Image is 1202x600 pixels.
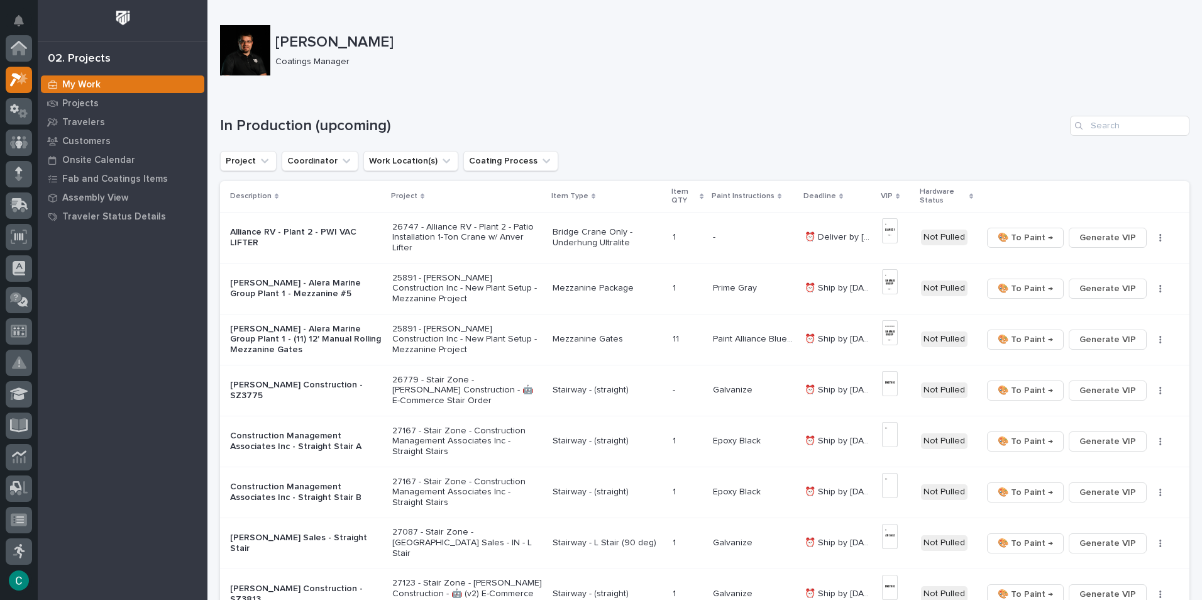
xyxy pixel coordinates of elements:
div: Not Pulled [921,535,968,551]
p: 1 [673,230,678,243]
p: Paint Instructions [712,189,775,203]
p: Stairway - (straight) [553,487,663,497]
button: 🎨 To Paint → [987,431,1064,452]
span: 🎨 To Paint → [998,332,1053,347]
span: Generate VIP [1079,536,1136,551]
p: Description [230,189,272,203]
p: 1 [673,535,678,548]
p: 26779 - Stair Zone - [PERSON_NAME] Construction - 🤖 E-Commerce Stair Order [392,375,543,406]
span: Generate VIP [1079,230,1136,245]
input: Search [1070,116,1189,136]
div: Not Pulled [921,484,968,500]
div: 02. Projects [48,52,111,66]
div: Not Pulled [921,281,968,296]
a: Traveler Status Details [38,207,207,226]
span: Generate VIP [1079,332,1136,347]
p: Onsite Calendar [62,155,135,166]
a: Onsite Calendar [38,150,207,169]
p: ⏰ Ship by 10/6/25 [805,433,874,447]
p: Epoxy Black [713,484,763,497]
p: 11 [673,331,681,345]
p: Stairway - (straight) [553,385,663,396]
span: 🎨 To Paint → [998,536,1053,551]
span: Generate VIP [1079,281,1136,296]
img: Workspace Logo [111,6,135,30]
span: 🎨 To Paint → [998,434,1053,449]
tr: [PERSON_NAME] Sales - Straight Stair27087 - Stair Zone - [GEOGRAPHIC_DATA] Sales - IN - L StairSt... [220,518,1189,569]
p: ⏰ Ship by 10/6/25 [805,484,874,497]
p: 27167 - Stair Zone - Construction Management Associates Inc - Straight Stairs [392,477,543,508]
p: ⏰ Ship by 10/6/25 [805,382,874,396]
p: Bridge Crane Only - Underhung Ultralite [553,227,663,248]
p: Coatings Manager [275,57,1179,67]
div: Not Pulled [921,230,968,245]
a: Assembly View [38,188,207,207]
p: 1 [673,281,678,294]
p: [PERSON_NAME] - Alera Marine Group Plant 1 - (11) 12' Manual Rolling Mezzanine Gates [230,324,382,355]
button: users-avatar [6,567,32,594]
button: Work Location(s) [363,151,458,171]
button: Generate VIP [1069,482,1147,503]
p: [PERSON_NAME] [275,33,1184,52]
button: Generate VIP [1069,228,1147,248]
tr: [PERSON_NAME] - Alera Marine Group Plant 1 - (11) 12' Manual Rolling Mezzanine Gates25891 - [PERS... [220,314,1189,365]
a: My Work [38,75,207,94]
button: 🎨 To Paint → [987,482,1064,503]
div: Notifications [16,15,32,35]
p: Mezzanine Package [553,283,663,294]
p: Travelers [62,117,105,128]
p: Customers [62,136,111,147]
p: Mezzanine Gates [553,334,663,345]
span: 🎨 To Paint → [998,230,1053,245]
button: Coating Process [463,151,558,171]
p: 25891 - [PERSON_NAME] Construction Inc - New Plant Setup - Mezzanine Project [392,273,543,304]
p: My Work [62,79,101,91]
p: Deadline [803,189,836,203]
p: ⏰ Ship by 9/30/25 [805,331,874,345]
span: Generate VIP [1079,485,1136,500]
tr: Construction Management Associates Inc - Straight Stair A27167 - Stair Zone - Construction Manage... [220,416,1189,467]
p: Construction Management Associates Inc - Straight Stair A [230,431,382,452]
p: [PERSON_NAME] Construction - SZ3775 [230,380,382,401]
p: ⏰ Deliver by 8/28/25 [805,230,874,243]
h1: In Production (upcoming) [220,117,1065,135]
a: Fab and Coatings Items [38,169,207,188]
p: VIP [881,189,893,203]
span: Generate VIP [1079,434,1136,449]
button: 🎨 To Paint → [987,533,1064,553]
button: Generate VIP [1069,533,1147,553]
button: Coordinator [282,151,358,171]
span: 🎨 To Paint → [998,281,1053,296]
button: 🎨 To Paint → [987,279,1064,299]
p: Item QTY [671,185,697,208]
a: Customers [38,131,207,150]
p: Project [391,189,417,203]
button: Generate VIP [1069,330,1147,350]
button: Generate VIP [1069,431,1147,452]
span: 🎨 To Paint → [998,485,1053,500]
tr: [PERSON_NAME] Construction - SZ377526779 - Stair Zone - [PERSON_NAME] Construction - 🤖 E-Commerce... [220,365,1189,416]
p: Alliance RV - Plant 2 - PWI VAC LIFTER [230,227,382,248]
p: Galvanize [713,535,755,548]
p: - [713,230,718,243]
p: Stairway - (straight) [553,589,663,599]
button: Generate VIP [1069,279,1147,299]
button: Project [220,151,277,171]
button: Generate VIP [1069,381,1147,401]
p: Paint Alliance Blue* (custom) [713,331,797,345]
p: Galvanize [713,382,755,396]
p: Item Type [551,189,588,203]
tr: [PERSON_NAME] - Alera Marine Group Plant 1 - Mezzanine #525891 - [PERSON_NAME] Construction Inc -... [220,263,1189,314]
button: 🎨 To Paint → [987,330,1064,350]
a: Travelers [38,113,207,131]
span: Generate VIP [1079,383,1136,398]
p: Construction Management Associates Inc - Straight Stair B [230,482,382,503]
p: 27167 - Stair Zone - Construction Management Associates Inc - Straight Stairs [392,426,543,457]
p: [PERSON_NAME] - Alera Marine Group Plant 1 - Mezzanine #5 [230,278,382,299]
p: - [673,382,678,396]
button: 🎨 To Paint → [987,381,1064,401]
p: Stairway - (straight) [553,436,663,447]
p: Galvanize [713,586,755,599]
p: Projects [62,98,99,109]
